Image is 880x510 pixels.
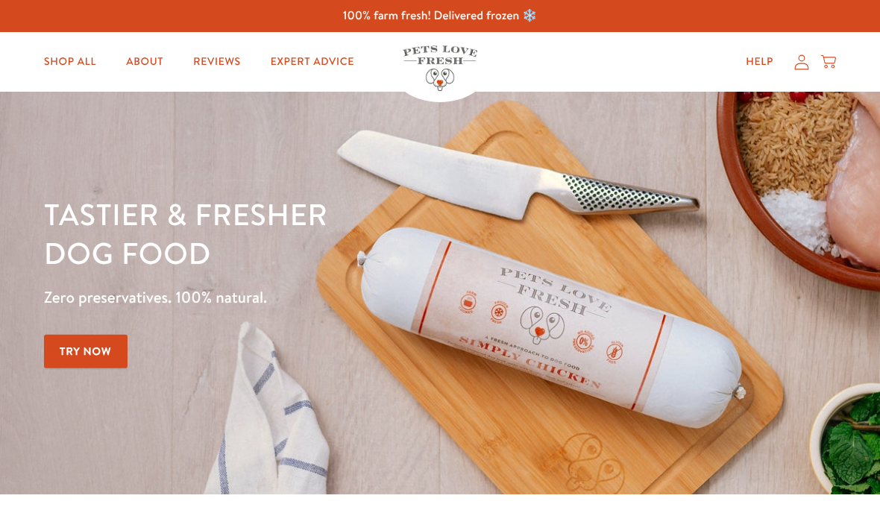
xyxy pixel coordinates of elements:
img: Pets Love Fresh [403,45,477,91]
a: About [114,47,175,77]
a: Help [734,47,785,77]
p: Zero preservatives. 100% natural. [44,284,572,311]
a: Try Now [44,335,128,368]
a: Expert Advice [259,47,366,77]
h1: Tastier & fresher dog food [44,195,572,272]
a: Reviews [181,47,252,77]
a: Shop All [32,47,108,77]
